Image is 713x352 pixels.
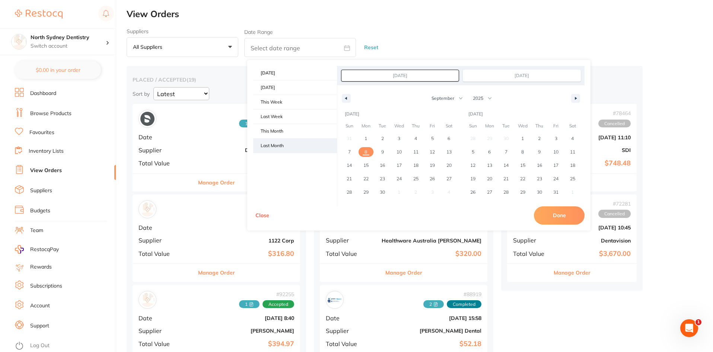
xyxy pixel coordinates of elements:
[30,167,62,174] a: View Orders
[239,291,294,297] span: # 92255
[498,172,515,185] button: 21
[470,185,475,199] span: 26
[548,132,564,145] button: 3
[30,246,59,253] span: RestocqPay
[564,132,581,145] button: 4
[548,120,564,132] span: Fri
[198,264,235,282] button: Manage Order
[556,238,631,244] b: Dentavision
[391,145,408,159] button: 10
[194,238,294,244] b: 1122 Corp
[239,110,294,116] span: # 92258
[470,159,475,172] span: 12
[448,132,450,145] span: 6
[564,172,581,185] button: 25
[358,145,375,159] button: 8
[548,159,564,172] button: 17
[548,145,564,159] button: 10
[374,185,391,199] button: 30
[341,145,358,159] button: 7
[465,185,481,199] button: 26
[520,185,525,199] span: 29
[239,120,260,128] span: Received
[515,172,531,185] button: 22
[481,120,498,132] span: Mon
[424,120,441,132] span: Fri
[553,145,558,159] span: 10
[556,147,631,153] b: SDI
[194,328,294,334] b: [PERSON_NAME]
[553,159,558,172] span: 17
[538,132,541,145] span: 2
[358,120,375,132] span: Mon
[470,172,475,185] span: 19
[194,250,294,258] b: $316.80
[30,227,43,234] a: Team
[430,172,435,185] span: 26
[570,145,575,159] span: 11
[12,34,26,49] img: North Sydney Dentistry
[374,132,391,145] button: 2
[30,187,52,194] a: Suppliers
[515,132,531,145] button: 1
[696,319,701,325] span: 1
[382,340,481,348] b: $52.18
[127,37,238,57] button: All suppliers
[431,132,434,145] span: 5
[380,185,385,199] span: 30
[413,172,418,185] span: 25
[362,38,381,57] button: Reset
[556,159,631,167] b: $748.48
[253,110,337,124] button: Last Week
[341,185,358,199] button: 28
[328,293,342,307] img: Erskine Dental
[253,139,337,153] button: Last Month
[253,95,337,110] button: This Week
[531,120,548,132] span: Thu
[31,42,106,50] p: Switch account
[380,172,385,185] span: 23
[374,172,391,185] button: 23
[30,207,50,215] a: Budgets
[407,159,424,172] button: 18
[424,145,441,159] button: 12
[498,120,515,132] span: Tue
[537,172,542,185] span: 23
[397,172,402,185] span: 24
[139,147,188,153] span: Supplier
[391,132,408,145] button: 3
[465,159,481,172] button: 12
[139,315,188,321] span: Date
[424,172,441,185] button: 26
[253,124,337,139] button: This Month
[407,172,424,185] button: 25
[363,185,369,199] span: 29
[253,80,337,95] button: [DATE]
[538,145,541,159] span: 9
[520,172,525,185] span: 22
[414,132,417,145] span: 4
[531,159,548,172] button: 16
[139,340,188,347] span: Total Value
[382,328,481,334] b: [PERSON_NAME] Dental
[382,238,481,244] b: Healthware Australia [PERSON_NAME]
[463,70,580,81] input: Continuous
[446,145,452,159] span: 13
[503,185,509,199] span: 28
[556,250,631,258] b: $3,670.00
[253,66,337,80] span: [DATE]
[380,159,385,172] span: 16
[424,159,441,172] button: 19
[570,172,575,185] span: 25
[564,159,581,172] button: 18
[341,120,358,132] span: Sun
[531,145,548,159] button: 9
[531,185,548,199] button: 30
[194,159,294,167] b: $1,191.10
[430,159,435,172] span: 19
[521,132,524,145] span: 1
[503,159,509,172] span: 14
[481,185,498,199] button: 27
